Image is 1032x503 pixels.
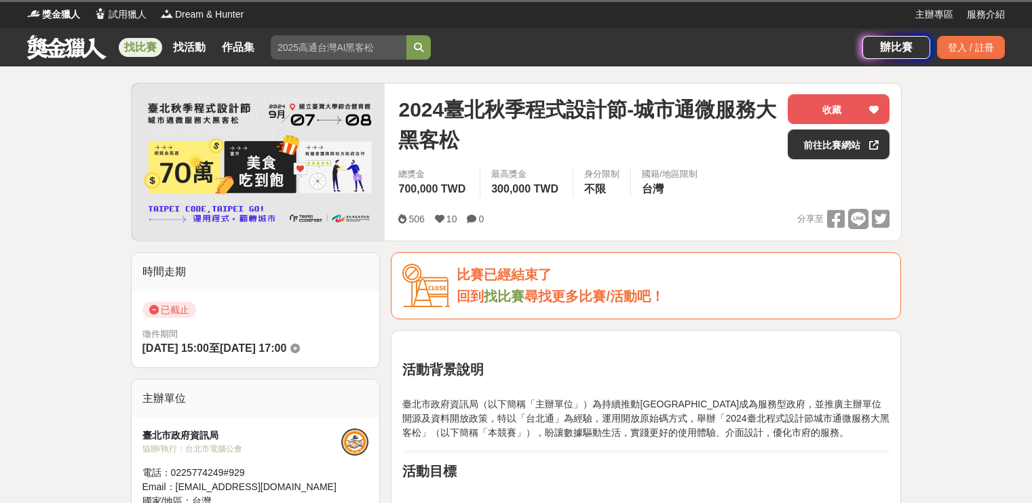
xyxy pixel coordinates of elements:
div: 身分限制 [584,167,619,181]
span: 尋找更多比賽/活動吧！ [524,289,664,304]
span: 2024臺北秋季程式設計節-城市通微服務大黑客松 [398,94,777,155]
span: 試用獵人 [109,7,147,22]
a: Logo試用獵人 [94,7,147,22]
span: 回到 [457,289,484,304]
img: Logo [27,7,41,20]
div: 電話： 0225774249#929 [142,466,342,480]
span: [DATE] 17:00 [220,342,286,354]
a: 主辦專區 [915,7,953,22]
span: 分享至 [797,209,824,229]
span: 10 [446,214,457,224]
div: 登入 / 註冊 [937,36,1005,59]
a: 服務介紹 [967,7,1005,22]
span: 獎金獵人 [42,7,80,22]
span: 至 [209,342,220,354]
img: Icon [402,264,450,308]
strong: 活動目標 [402,464,457,479]
span: 總獎金 [398,167,469,181]
a: 作品集 [216,38,260,57]
div: 時間走期 [132,253,380,291]
img: Logo [94,7,107,20]
a: LogoDream & Hunter [160,7,244,22]
span: 不限 [584,183,606,195]
span: 700,000 TWD [398,183,465,195]
div: 比賽已經結束了 [457,264,890,286]
span: 台灣 [642,183,664,195]
span: 最高獎金 [491,167,562,181]
span: 506 [408,214,424,224]
div: 臺北市政府資訊局 [142,428,342,443]
img: Cover Image [132,83,385,240]
span: 300,000 TWD [491,183,558,195]
span: 臺北市政府資訊局（以下簡稱「主辦單位」）為持續推動[GEOGRAPHIC_DATA]成為服務型政府，並推廣主辦單位開源及資料開放政策，特以「台北通」為經驗，運用開放原始碼方式，舉辦「2024臺北... [402,399,889,438]
span: 0 [478,214,484,224]
a: 前往比賽網站 [788,129,890,159]
button: 收藏 [788,94,890,124]
a: 找比賽 [119,38,162,57]
input: 2025高通台灣AI黑客松 [271,35,406,60]
span: 徵件期間 [142,329,178,339]
img: Logo [160,7,174,20]
span: 已截止 [142,302,196,318]
a: 辦比賽 [862,36,930,59]
a: 找比賽 [484,289,524,304]
div: Email： [EMAIL_ADDRESS][DOMAIN_NAME] [142,480,342,494]
a: Logo獎金獵人 [27,7,80,22]
div: 協辦/執行： 台北市電腦公會 [142,443,342,455]
div: 國籍/地區限制 [642,167,697,181]
a: 找活動 [168,38,211,57]
div: 主辦單位 [132,380,380,418]
strong: 活動背景說明 [402,362,484,377]
span: [DATE] 15:00 [142,342,209,354]
span: Dream & Hunter [175,7,244,22]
